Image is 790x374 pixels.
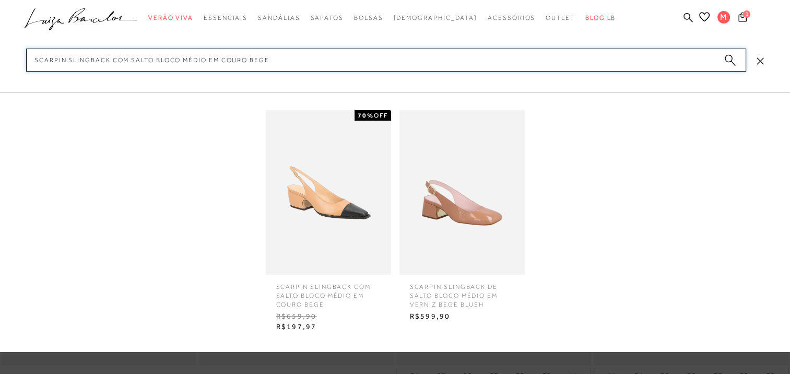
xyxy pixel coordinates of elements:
span: Outlet [546,14,575,21]
span: Verão Viva [148,14,193,21]
span: Essenciais [204,14,247,21]
strong: 70% [358,112,374,119]
span: Sapatos [310,14,343,21]
span: Bolsas [354,14,383,21]
a: SCARPIN SLINGBACK COM SALTO BLOCO MÉDIO EM COURO BEGE 70%OFF SCARPIN SLINGBACK COM SALTO BLOCO MÉ... [263,110,394,335]
input: Buscar. [26,49,746,72]
a: categoryNavScreenReaderText [488,8,535,28]
a: noSubCategoriesText [393,8,477,28]
span: R$599,90 [402,309,522,324]
span: SCARPIN SLINGBACK DE SALTO BLOCO MÉDIO EM VERNIZ BEGE BLUSH [402,275,522,309]
a: categoryNavScreenReaderText [258,8,300,28]
a: categoryNavScreenReaderText [148,8,193,28]
span: OFF [374,112,388,119]
img: SCARPIN SLINGBACK COM SALTO BLOCO MÉDIO EM COURO BEGE [266,110,391,275]
span: R$659,90 [268,309,388,324]
a: categoryNavScreenReaderText [310,8,343,28]
span: Sandálias [258,14,300,21]
span: R$197,97 [268,319,388,335]
a: categoryNavScreenReaderText [546,8,575,28]
span: Acessórios [488,14,535,21]
span: 1 [743,10,750,18]
a: categoryNavScreenReaderText [204,8,247,28]
a: categoryNavScreenReaderText [354,8,383,28]
span: SCARPIN SLINGBACK COM SALTO BLOCO MÉDIO EM COURO BEGE [268,275,388,309]
span: BLOG LB [585,14,616,21]
button: 1 [735,11,750,26]
button: M [713,10,735,27]
span: M [717,11,730,24]
span: [DEMOGRAPHIC_DATA] [393,14,477,21]
img: SCARPIN SLINGBACK DE SALTO BLOCO MÉDIO EM VERNIZ BEGE BLUSH [399,110,525,275]
a: SCARPIN SLINGBACK DE SALTO BLOCO MÉDIO EM VERNIZ BEGE BLUSH SCARPIN SLINGBACK DE SALTO BLOCO MÉDI... [397,110,527,324]
a: BLOG LB [585,8,616,28]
